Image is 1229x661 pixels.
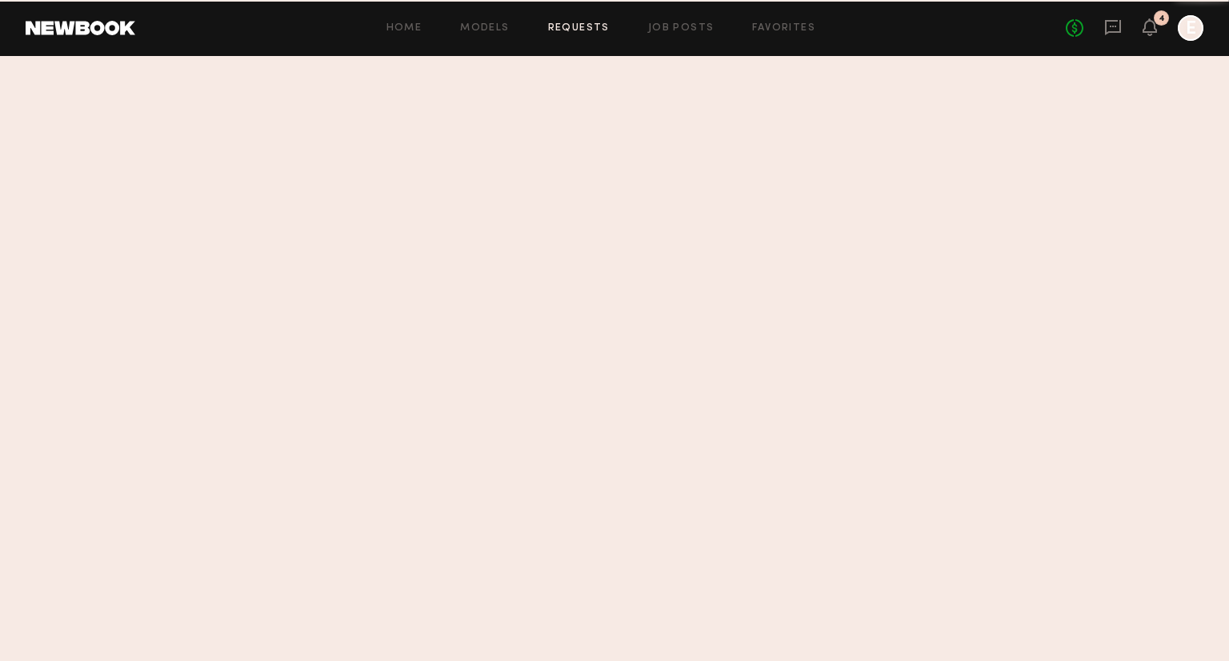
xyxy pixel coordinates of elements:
[1159,14,1165,23] div: 4
[460,23,509,34] a: Models
[752,23,815,34] a: Favorites
[648,23,715,34] a: Job Posts
[1178,15,1203,41] a: E
[386,23,422,34] a: Home
[548,23,610,34] a: Requests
